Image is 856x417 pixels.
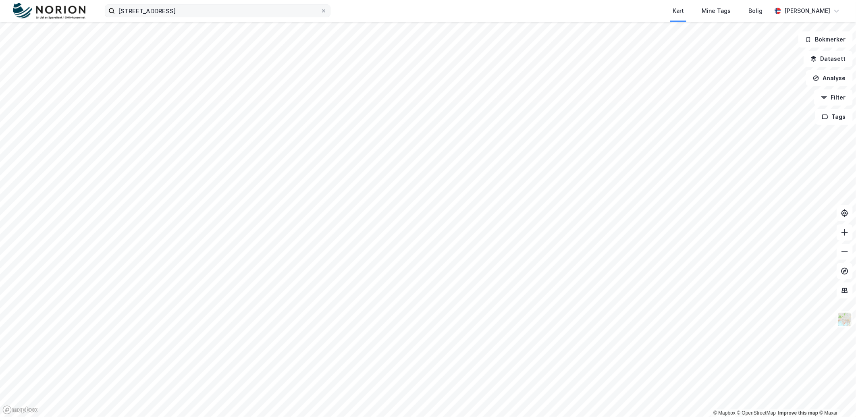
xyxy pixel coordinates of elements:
[804,51,853,67] button: Datasett
[837,312,852,327] img: Z
[815,109,853,125] button: Tags
[702,6,731,16] div: Mine Tags
[784,6,830,16] div: [PERSON_NAME]
[713,410,735,416] a: Mapbox
[115,5,320,17] input: Søk på adresse, matrikkel, gårdeiere, leietakere eller personer
[737,410,776,416] a: OpenStreetMap
[778,410,818,416] a: Improve this map
[748,6,763,16] div: Bolig
[2,405,38,415] a: Mapbox homepage
[806,70,853,86] button: Analyse
[673,6,684,16] div: Kart
[816,378,856,417] iframe: Chat Widget
[816,378,856,417] div: Kontrollprogram for chat
[814,89,853,106] button: Filter
[13,3,85,19] img: norion-logo.80e7a08dc31c2e691866.png
[798,31,853,48] button: Bokmerker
